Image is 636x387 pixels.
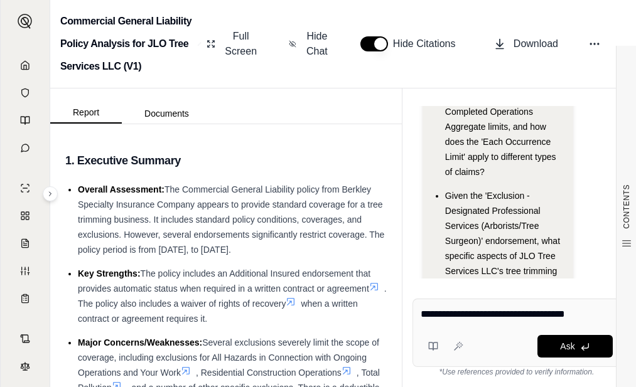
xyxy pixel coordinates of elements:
a: Legal Search Engine [8,354,42,379]
span: The Commercial General Liability policy from Berkley Specialty Insurance Company appears to provi... [78,184,384,255]
img: Expand sidebar [18,14,33,29]
a: Custom Report [8,258,42,284]
button: Download [488,31,563,56]
a: Chat [8,135,42,161]
button: Expand sidebar [43,186,58,201]
a: Prompt Library [8,108,42,133]
a: Policy Comparisons [8,203,42,228]
a: Single Policy [8,176,42,201]
span: Hide Citations [393,36,463,51]
h2: Commercial General Liability Policy Analysis for JLO Tree Services LLC (V1) [60,10,193,78]
span: Hide Chat [304,29,330,59]
button: Documents [122,103,212,124]
span: What are the key General Aggregate and Products-Completed Operations Aggregate limits, and how do... [445,77,556,177]
h3: 1. Executive Summary [65,149,387,172]
a: Coverage Table [8,286,42,311]
button: Ask [537,335,613,358]
a: Documents Vault [8,80,42,105]
span: Overall Assessment: [78,184,164,194]
span: Download [514,36,558,51]
button: Report [50,102,122,124]
span: when a written contract or agreement requires it. [78,299,358,324]
button: Hide Chat [284,24,335,64]
span: Major Concerns/Weaknesses: [78,337,202,347]
button: Expand sidebar [13,9,38,34]
span: Full Screen [223,29,259,59]
span: Several exclusions severely limit the scope of coverage, including exclusions for All Hazards in ... [78,337,379,378]
div: *Use references provided to verify information. [412,367,621,377]
span: The policy includes an Additional Insured endorsement that provides automatic status when require... [78,268,370,294]
a: Contract Analysis [8,326,42,351]
span: CONTENTS [622,184,632,229]
span: , Residential Construction Operations [196,368,342,378]
span: Key Strengths: [78,268,141,278]
span: Ask [560,341,574,351]
span: Given the 'Exclusion - Designated Professional Services (Arborists/Tree Surgeon)' endorsement, wh... [445,191,560,336]
a: Home [8,53,42,78]
button: Full Screen [202,24,264,64]
a: Claim Coverage [8,231,42,256]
